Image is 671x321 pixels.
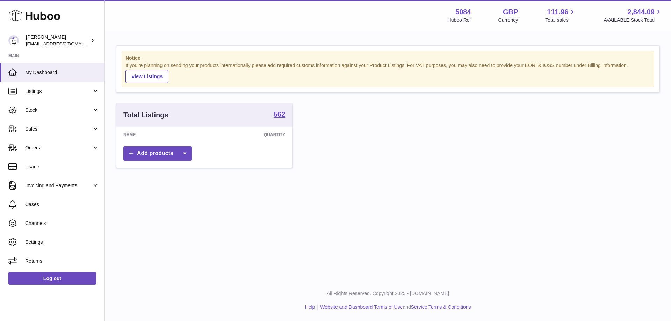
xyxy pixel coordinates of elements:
a: Service Terms & Conditions [411,304,471,310]
span: [EMAIL_ADDRESS][DOMAIN_NAME] [26,41,103,46]
strong: Notice [125,55,650,61]
span: Total sales [545,17,576,23]
th: Name [116,127,192,143]
span: 2,844.09 [627,7,655,17]
a: Help [305,304,315,310]
div: If you're planning on sending your products internationally please add required customs informati... [125,62,650,83]
span: 111.96 [547,7,568,17]
a: Add products [123,146,192,161]
a: 562 [274,111,285,119]
li: and [318,304,471,311]
span: AVAILABLE Stock Total [604,17,663,23]
span: Invoicing and Payments [25,182,92,189]
span: Usage [25,163,99,170]
span: Settings [25,239,99,246]
p: All Rights Reserved. Copyright 2025 - [DOMAIN_NAME] [110,290,665,297]
span: Channels [25,220,99,227]
span: Orders [25,145,92,151]
img: konstantinosmouratidis@hotmail.com [8,35,19,46]
a: 2,844.09 AVAILABLE Stock Total [604,7,663,23]
span: Sales [25,126,92,132]
span: Stock [25,107,92,114]
div: Currency [498,17,518,23]
a: Website and Dashboard Terms of Use [320,304,403,310]
strong: GBP [503,7,518,17]
a: Log out [8,272,96,285]
a: View Listings [125,70,168,83]
strong: 5084 [455,7,471,17]
span: My Dashboard [25,69,99,76]
span: Returns [25,258,99,264]
span: Listings [25,88,92,95]
div: Huboo Ref [448,17,471,23]
strong: 562 [274,111,285,118]
span: Cases [25,201,99,208]
a: 111.96 Total sales [545,7,576,23]
th: Quantity [192,127,293,143]
h3: Total Listings [123,110,168,120]
div: [PERSON_NAME] [26,34,89,47]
